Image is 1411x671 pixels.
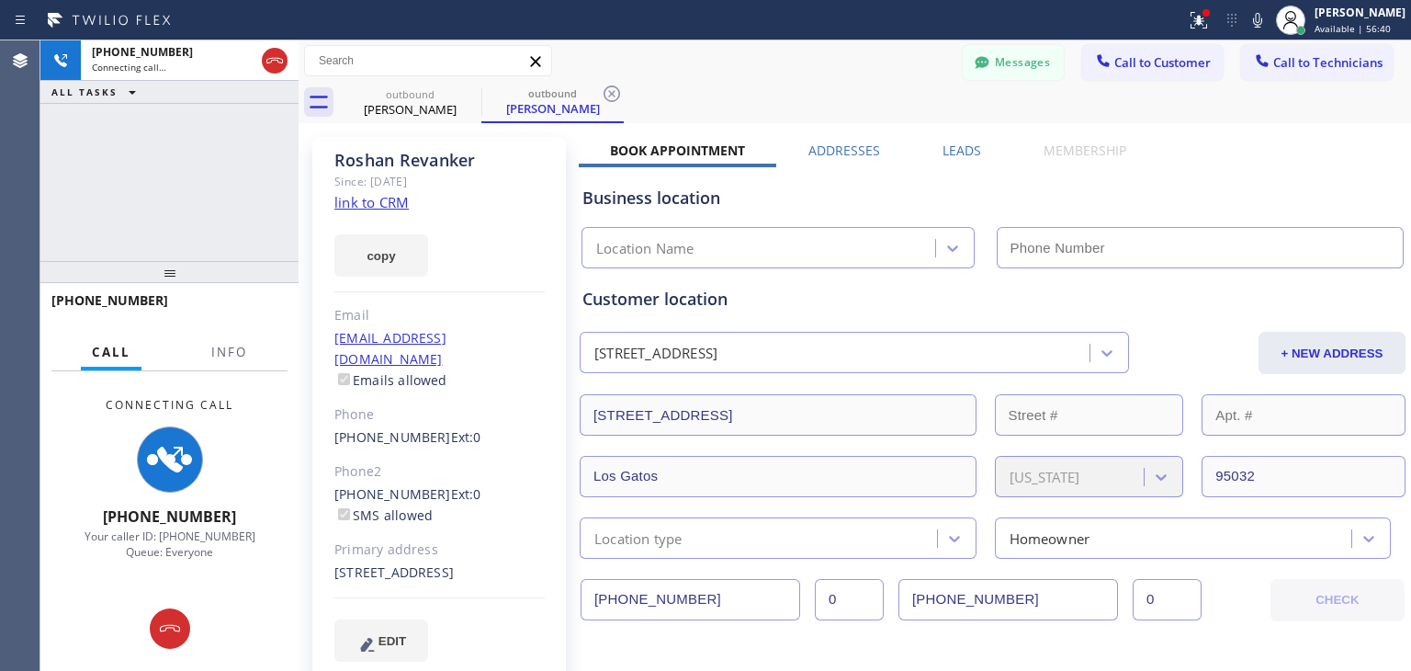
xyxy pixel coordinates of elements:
input: ZIP [1202,456,1405,497]
input: Street # [995,394,1184,436]
label: Book Appointment [610,142,745,159]
input: Address [580,394,976,436]
button: Call [81,335,141,370]
div: Location Name [596,238,694,259]
label: Leads [943,142,981,159]
button: EDIT [334,620,428,662]
button: + NEW ADDRESS [1259,332,1405,374]
label: Emails allowed [334,371,447,389]
div: Customer location [582,287,1403,312]
label: SMS allowed [334,506,433,524]
span: Call to Customer [1114,54,1211,71]
div: [PERSON_NAME] [341,101,480,118]
a: [PHONE_NUMBER] [334,485,451,503]
div: Phone [334,404,545,426]
div: [STREET_ADDRESS] [594,343,717,364]
input: SMS allowed [338,508,350,520]
span: Connecting call… [92,61,166,74]
span: Ext: 0 [451,428,481,446]
div: Roshan Revanker [341,82,480,123]
div: Business location [582,186,1403,210]
div: [PERSON_NAME] [1315,5,1405,20]
div: Since: [DATE] [334,171,545,192]
span: EDIT [378,634,406,648]
div: Roshan Revanker [334,150,545,171]
span: [PHONE_NUMBER] [103,506,236,527]
span: Your caller ID: [PHONE_NUMBER] Queue: Everyone [85,529,255,560]
button: CHECK [1270,579,1405,621]
button: Messages [963,45,1064,80]
div: [STREET_ADDRESS] [334,563,545,584]
button: copy [334,234,428,277]
span: Available | 56:40 [1315,22,1391,35]
button: Info [200,335,258,370]
input: Search [305,46,551,75]
input: City [580,456,976,497]
input: Apt. # [1202,394,1405,436]
button: Call to Technicians [1241,45,1393,80]
span: Call to Technicians [1273,54,1383,71]
div: Phone2 [334,461,545,483]
span: [PHONE_NUMBER] [51,291,168,309]
span: [PHONE_NUMBER] [92,44,193,60]
button: Hang up [262,48,288,74]
input: Phone Number 2 [898,579,1118,620]
span: Connecting Call [106,397,233,413]
label: Membership [1044,142,1126,159]
span: Info [211,344,247,360]
a: link to CRM [334,193,409,211]
input: Phone Number [581,579,800,620]
span: Ext: 0 [451,485,481,503]
button: Mute [1245,7,1270,33]
a: [EMAIL_ADDRESS][DOMAIN_NAME] [334,329,446,368]
div: Roshan Revanker [483,82,622,121]
button: ALL TASKS [40,81,154,103]
div: Email [334,305,545,326]
button: Hang up [150,608,190,649]
input: Ext. [815,579,884,620]
div: Location type [594,528,683,549]
div: outbound [341,87,480,101]
div: Homeowner [1010,528,1090,549]
input: Phone Number [997,227,1405,268]
a: [PHONE_NUMBER] [334,428,451,446]
div: [PERSON_NAME] [483,100,622,117]
button: Call to Customer [1082,45,1223,80]
span: Call [92,344,130,360]
span: ALL TASKS [51,85,118,98]
input: Emails allowed [338,373,350,385]
div: Primary address [334,540,545,561]
div: outbound [483,86,622,100]
input: Ext. 2 [1133,579,1202,620]
label: Addresses [808,142,880,159]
